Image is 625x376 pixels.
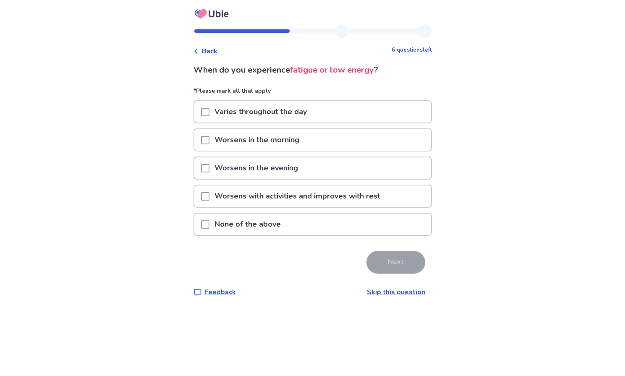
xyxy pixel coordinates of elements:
[367,287,425,297] a: Skip this question
[209,185,385,207] p: Worsens with activities and improves with rest
[202,46,217,56] span: Back
[209,129,304,151] p: Worsens in the morning
[204,287,236,297] p: Feedback
[194,86,432,100] p: *Please mark all that apply
[194,64,432,76] p: When do you experience ?
[366,251,425,274] button: Next
[290,64,374,76] span: fatigue or low energy
[209,101,312,123] p: Varies throughout the day
[209,214,286,235] p: None of the above
[194,287,236,297] a: Feedback
[209,157,303,179] p: Worsens in the evening
[392,46,432,55] p: 6 questions left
